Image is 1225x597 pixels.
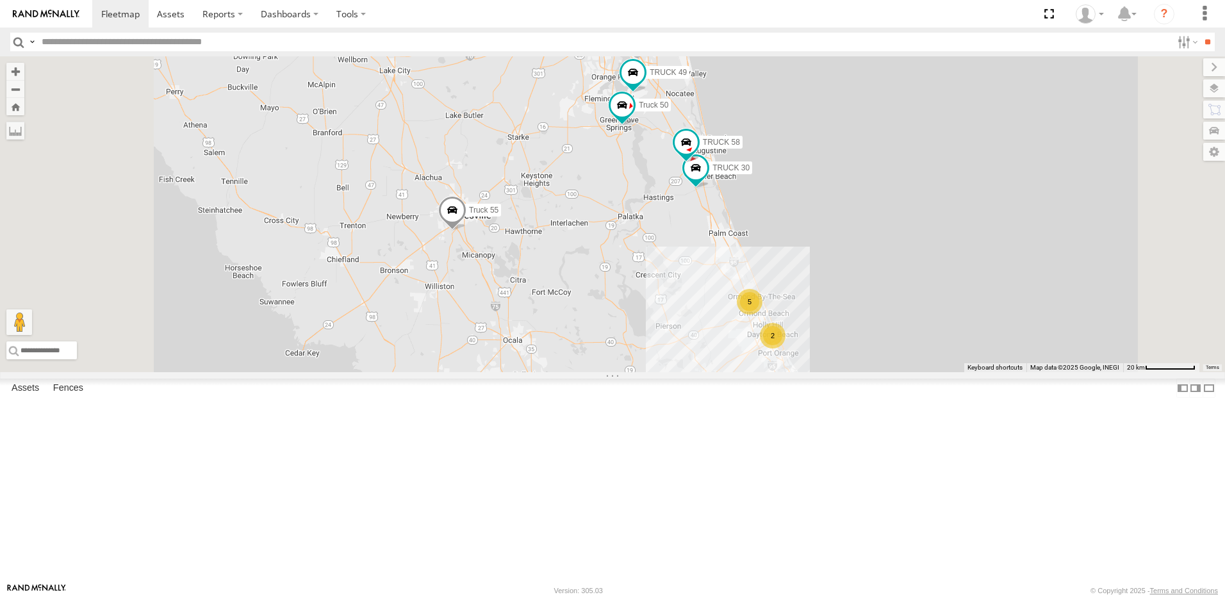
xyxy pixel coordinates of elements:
[7,584,66,597] a: Visit our Website
[1123,363,1199,372] button: Map Scale: 20 km per 75 pixels
[760,323,785,348] div: 2
[703,138,740,147] span: TRUCK 58
[712,163,750,172] span: TRUCK 30
[1071,4,1108,24] div: Thomas Crowe
[1127,364,1145,371] span: 20 km
[1189,379,1202,397] label: Dock Summary Table to the Right
[650,68,687,77] span: TRUCK 49
[47,379,90,397] label: Fences
[6,122,24,140] label: Measure
[967,363,1023,372] button: Keyboard shortcuts
[5,379,45,397] label: Assets
[27,33,37,51] label: Search Query
[1206,365,1219,370] a: Terms
[6,63,24,80] button: Zoom in
[1150,587,1218,594] a: Terms and Conditions
[639,101,668,110] span: Truck 50
[1090,587,1218,594] div: © Copyright 2025 -
[6,98,24,115] button: Zoom Home
[1203,379,1215,397] label: Hide Summary Table
[13,10,79,19] img: rand-logo.svg
[737,289,762,315] div: 5
[469,206,498,215] span: Truck 55
[1203,143,1225,161] label: Map Settings
[1172,33,1200,51] label: Search Filter Options
[1154,4,1174,24] i: ?
[6,80,24,98] button: Zoom out
[1030,364,1119,371] span: Map data ©2025 Google, INEGI
[554,587,603,594] div: Version: 305.03
[1176,379,1189,397] label: Dock Summary Table to the Left
[6,309,32,335] button: Drag Pegman onto the map to open Street View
